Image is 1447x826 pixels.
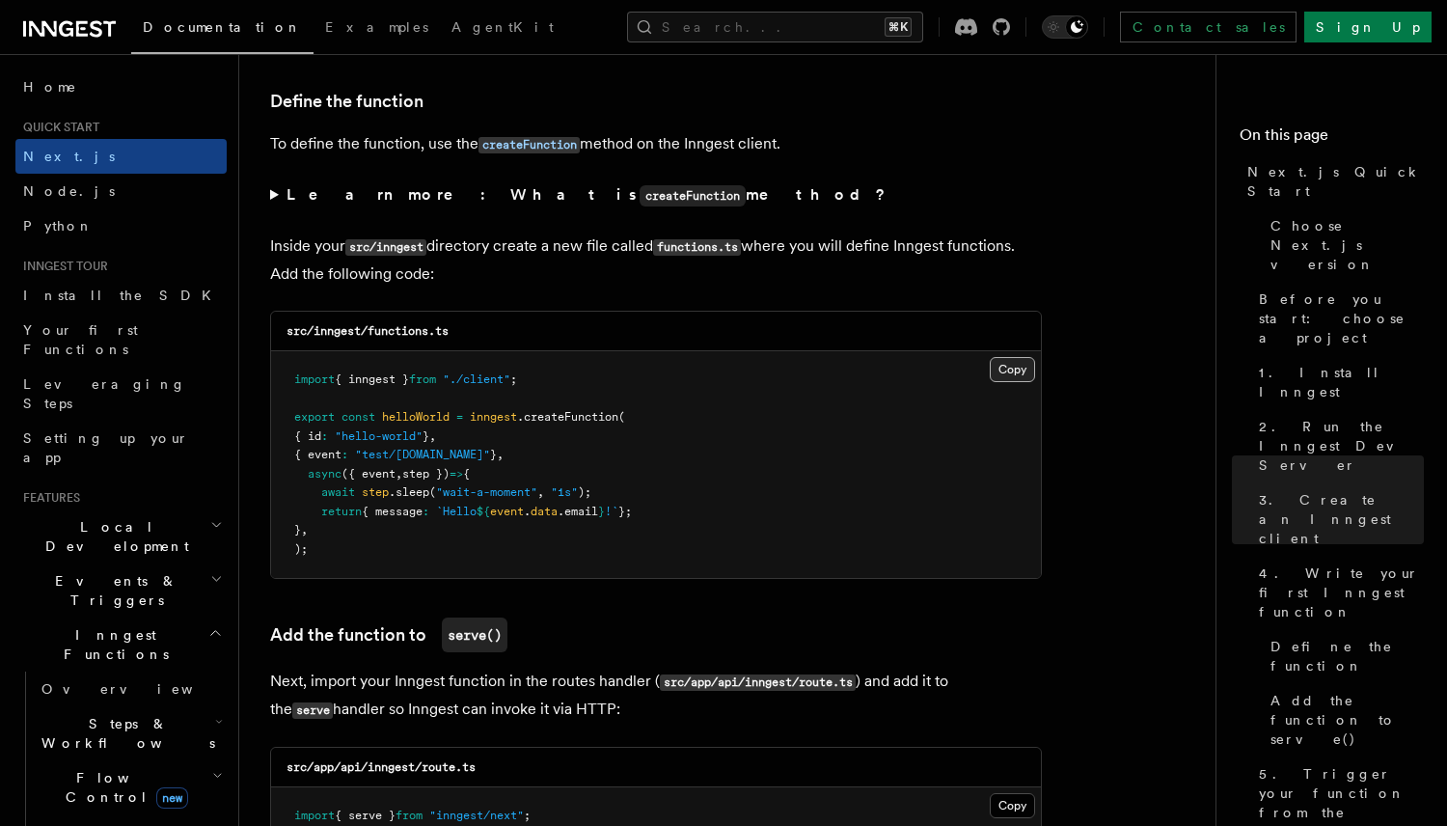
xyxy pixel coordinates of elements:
code: serve [292,702,333,719]
code: serve() [442,618,507,652]
span: : [341,448,348,461]
span: { event [294,448,341,461]
span: : [423,505,429,518]
span: const [341,410,375,424]
span: { [463,467,470,481]
span: Choose Next.js version [1270,216,1424,274]
span: 4. Write your first Inngest function [1259,564,1424,621]
p: Inside your directory create a new file called where you will define Inngest functions. Add the f... [270,233,1042,288]
span: await [321,485,355,499]
span: . [524,505,531,518]
span: ); [294,542,308,556]
span: ${ [477,505,490,518]
span: Steps & Workflows [34,714,215,753]
a: Next.js [15,139,227,174]
span: export [294,410,335,424]
a: Sign Up [1304,12,1432,42]
span: from [409,372,436,386]
span: `Hello [436,505,477,518]
span: Add the function to serve() [1270,691,1424,749]
span: Install the SDK [23,288,223,303]
span: Inngest tour [15,259,108,274]
button: Inngest Functions [15,618,227,672]
a: Your first Functions [15,313,227,367]
button: Copy [990,793,1035,818]
span: Quick start [15,120,99,135]
span: 2. Run the Inngest Dev Server [1259,417,1424,475]
code: src/inngest/functions.ts [287,324,449,338]
a: Contact sales [1120,12,1297,42]
a: 2. Run the Inngest Dev Server [1251,409,1424,482]
span: ( [429,485,436,499]
span: Local Development [15,517,210,556]
button: Steps & Workflows [34,706,227,760]
p: To define the function, use the method on the Inngest client. [270,130,1042,158]
span: from [396,809,423,822]
code: createFunction [478,137,580,153]
span: async [308,467,341,481]
kbd: ⌘K [885,17,912,37]
span: Home [23,77,77,96]
span: Examples [325,19,428,35]
span: "inngest/next" [429,809,524,822]
span: Next.js Quick Start [1247,162,1424,201]
h4: On this page [1240,124,1424,154]
button: Events & Triggers [15,564,227,618]
code: functions.ts [653,239,741,256]
a: Node.js [15,174,227,208]
span: "hello-world" [335,429,423,443]
span: Events & Triggers [15,571,210,610]
span: step [362,485,389,499]
span: ); [578,485,591,499]
span: Next.js [23,149,115,164]
span: import [294,809,335,822]
a: Define the function [1263,629,1424,683]
span: Setting up your app [23,430,189,465]
a: AgentKit [440,6,565,52]
span: Features [15,490,80,506]
a: Choose Next.js version [1263,208,1424,282]
span: AgentKit [451,19,554,35]
button: Search...⌘K [627,12,923,42]
span: { serve } [335,809,396,822]
span: ({ event [341,467,396,481]
span: Flow Control [34,768,212,807]
a: Home [15,69,227,104]
span: data [531,505,558,518]
span: event [490,505,524,518]
span: { id [294,429,321,443]
code: src/app/api/inngest/route.ts [660,675,856,691]
span: Overview [41,681,240,697]
span: return [321,505,362,518]
span: Inngest Functions [15,625,208,664]
span: "./client" [443,372,510,386]
span: } [294,523,301,537]
span: new [156,787,188,809]
button: Toggle dark mode [1042,15,1088,39]
span: }; [618,505,632,518]
span: step }) [402,467,450,481]
span: => [450,467,463,481]
span: ( [618,410,625,424]
summary: Learn more: What iscreateFunctionmethod? [270,181,1042,209]
a: Install the SDK [15,278,227,313]
span: 1. Install Inngest [1259,363,1424,401]
a: createFunction [478,134,580,152]
a: Define the function [270,88,423,115]
a: Next.js Quick Start [1240,154,1424,208]
a: Add the function toserve() [270,618,507,652]
code: src/app/api/inngest/route.ts [287,760,476,774]
span: Python [23,218,94,234]
a: Before you start: choose a project [1251,282,1424,355]
span: .email [558,505,598,518]
span: , [429,429,436,443]
span: inngest [470,410,517,424]
span: { message [362,505,423,518]
span: , [497,448,504,461]
span: helloWorld [382,410,450,424]
code: createFunction [640,185,746,206]
span: = [456,410,463,424]
span: "1s" [551,485,578,499]
a: Add the function to serve() [1263,683,1424,757]
span: Before you start: choose a project [1259,289,1424,347]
